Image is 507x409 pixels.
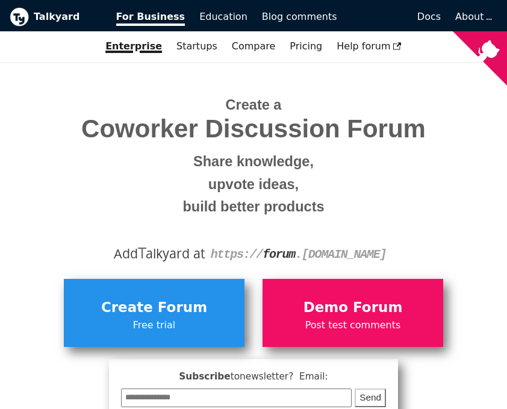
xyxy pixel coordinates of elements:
[344,7,449,27] a: Docs
[262,11,337,22] span: Blog comments
[10,7,29,27] img: Talkyard logo
[19,196,488,219] small: build better products
[417,11,441,22] span: Docs
[263,248,295,261] strong: forum
[10,7,99,27] a: Talkyard logoTalkyard
[19,151,488,173] small: Share knowledge,
[232,40,276,52] a: Compare
[455,11,490,22] a: About
[263,279,443,346] a: Demo ForumPost test comments
[121,369,386,384] span: Subscribe
[255,7,344,27] a: Blog comments
[269,296,437,319] span: Demo Forum
[226,97,282,113] span: Create a
[282,36,329,57] a: Pricing
[138,242,146,263] span: T
[169,36,225,57] a: Startups
[34,9,99,25] b: Talkyard
[231,371,328,382] span: to newsletter ? Email:
[64,279,244,346] a: Create ForumFree trial
[98,36,169,57] a: Enterprise
[329,36,409,57] a: Help forum
[109,7,193,27] a: For Business
[192,7,255,27] a: Education
[211,248,387,261] code: https:// . [DOMAIN_NAME]
[269,317,437,333] span: Post test comments
[116,11,185,26] span: For Business
[355,389,386,407] button: Send
[70,296,238,319] span: Create Forum
[199,11,247,22] span: Education
[337,40,402,52] span: Help forum
[19,243,488,264] div: Add alkyard at
[70,317,238,333] span: Free trial
[19,173,488,196] small: upvote ideas,
[19,115,488,143] span: Coworker Discussion Forum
